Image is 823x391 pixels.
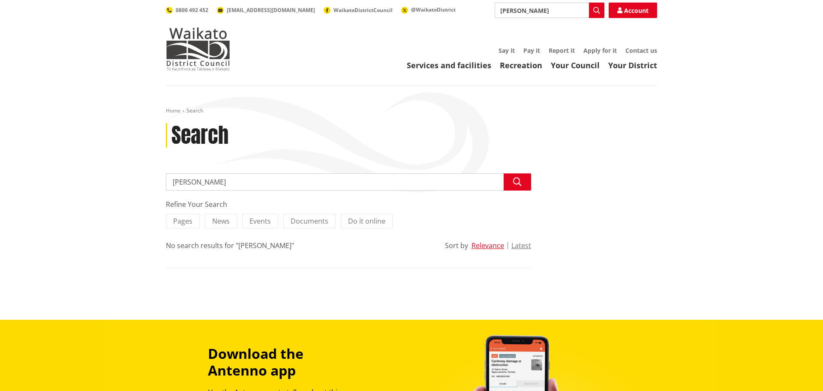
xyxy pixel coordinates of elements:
[609,3,657,18] a: Account
[523,46,540,55] a: Pay it
[166,199,531,209] div: Refine Your Search
[186,107,203,114] span: Search
[401,6,456,13] a: @WaikatoDistrict
[407,60,491,70] a: Services and facilities
[171,123,228,148] h1: Search
[551,60,600,70] a: Your Council
[212,216,230,226] span: News
[511,242,531,249] button: Latest
[166,6,208,14] a: 0800 492 452
[166,240,294,251] div: No search results for "[PERSON_NAME]"
[166,27,230,70] img: Waikato District Council - Te Kaunihera aa Takiwaa o Waikato
[445,240,468,251] div: Sort by
[500,60,542,70] a: Recreation
[166,173,531,191] input: Search input
[173,216,192,226] span: Pages
[227,6,315,14] span: [EMAIL_ADDRESS][DOMAIN_NAME]
[625,46,657,55] a: Contact us
[166,107,657,115] nav: breadcrumb
[472,242,504,249] button: Relevance
[495,3,604,18] input: Search input
[208,346,363,379] h3: Download the Antenno app
[411,6,456,13] span: @WaikatoDistrict
[499,46,515,55] a: Say it
[583,46,617,55] a: Apply for it
[249,216,271,226] span: Events
[291,216,328,226] span: Documents
[166,107,180,114] a: Home
[324,6,393,14] a: WaikatoDistrictCouncil
[333,6,393,14] span: WaikatoDistrictCouncil
[348,216,385,226] span: Do it online
[549,46,575,55] a: Report it
[176,6,208,14] span: 0800 492 452
[217,6,315,14] a: [EMAIL_ADDRESS][DOMAIN_NAME]
[608,60,657,70] a: Your District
